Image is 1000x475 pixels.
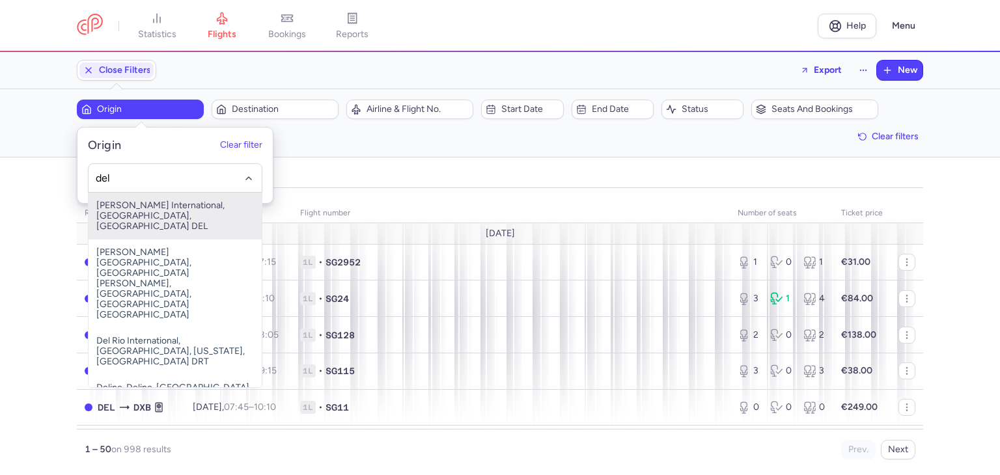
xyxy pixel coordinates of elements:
span: New [898,65,917,75]
div: 1 [803,256,826,269]
span: 1L [300,364,316,377]
span: Origin [97,104,199,115]
span: on 998 results [111,444,171,455]
span: 1L [300,256,316,269]
span: Deline, Deline, [GEOGRAPHIC_DATA], [GEOGRAPHIC_DATA] YWJ [89,375,262,411]
span: [PERSON_NAME] International, [GEOGRAPHIC_DATA], [GEOGRAPHIC_DATA] DEL [89,193,262,239]
span: Start date [501,104,559,115]
span: • [318,364,323,377]
a: statistics [124,12,189,40]
button: End date [572,100,654,119]
th: Flight number [292,204,730,223]
span: • [318,256,323,269]
button: Airline & Flight No. [346,100,473,119]
span: Status [682,104,739,115]
div: 0 [803,401,826,414]
span: [DATE], [193,401,276,413]
div: 0 [738,401,760,414]
span: [DATE] [486,228,515,239]
div: 3 [738,292,760,305]
time: 09:15 [254,365,277,376]
a: bookings [255,12,320,40]
div: 3 [738,364,760,377]
time: 11:10 [255,293,275,304]
strong: €84.00 [841,293,873,304]
span: Airline & Flight No. [367,104,469,115]
span: [PERSON_NAME][GEOGRAPHIC_DATA], [GEOGRAPHIC_DATA][PERSON_NAME], [GEOGRAPHIC_DATA], [GEOGRAPHIC_DA... [89,239,262,328]
span: – [224,401,276,413]
button: Close Filters [77,61,156,80]
button: Seats and bookings [751,100,878,119]
button: Clear filters [854,127,923,146]
button: Status [661,100,743,119]
th: Ticket price [833,204,891,223]
span: 1L [300,292,316,305]
div: 0 [770,364,792,377]
time: 07:45 [224,401,249,413]
button: Next [881,440,915,459]
span: Destination [232,104,334,115]
button: Destination [212,100,339,119]
strong: €38.00 [841,365,872,376]
div: 0 [770,401,792,414]
span: reports [336,29,368,40]
span: • [318,401,323,414]
div: 0 [770,329,792,342]
span: SG11 [326,401,349,414]
th: route [77,204,185,223]
button: Prev. [841,440,876,459]
button: Origin [77,100,204,119]
div: 0 [770,256,792,269]
button: Start date [481,100,563,119]
button: Clear filter [220,140,262,150]
span: Close Filters [99,65,151,75]
div: 4 [803,292,826,305]
span: DEL [98,400,115,414]
a: flights [189,12,255,40]
time: 07:15 [253,256,276,267]
strong: €31.00 [841,256,870,267]
h5: Origin [88,138,122,153]
span: Del Rio International, [GEOGRAPHIC_DATA], [US_STATE], [GEOGRAPHIC_DATA] DRT [89,328,262,375]
span: 1L [300,401,316,414]
strong: €249.00 [841,401,878,413]
span: 1L [300,329,316,342]
span: flights [208,29,236,40]
button: New [877,61,923,80]
span: SG128 [326,329,355,342]
span: Seats and bookings [771,104,874,115]
span: Export [814,65,842,75]
span: • [318,292,323,305]
a: CitizenPlane red outlined logo [77,14,103,38]
span: End date [592,104,649,115]
th: number of seats [730,204,833,223]
strong: 1 – 50 [85,444,111,455]
strong: €138.00 [841,329,876,340]
div: 2 [803,329,826,342]
span: Help [846,21,866,31]
button: Menu [884,14,923,38]
a: reports [320,12,385,40]
span: statistics [138,29,176,40]
span: SG115 [326,364,355,377]
time: 08:05 [253,329,279,340]
div: 1 [770,292,792,305]
div: 2 [738,329,760,342]
span: Clear filters [872,131,919,141]
span: • [318,329,323,342]
div: 3 [803,364,826,377]
div: 1 [738,256,760,269]
span: bookings [268,29,306,40]
a: Help [818,14,876,38]
button: Export [792,60,850,81]
input: -searchbox [96,170,255,185]
span: SG24 [326,292,349,305]
span: DXB [133,400,151,414]
span: SG2952 [326,256,361,269]
time: 10:10 [254,401,276,413]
